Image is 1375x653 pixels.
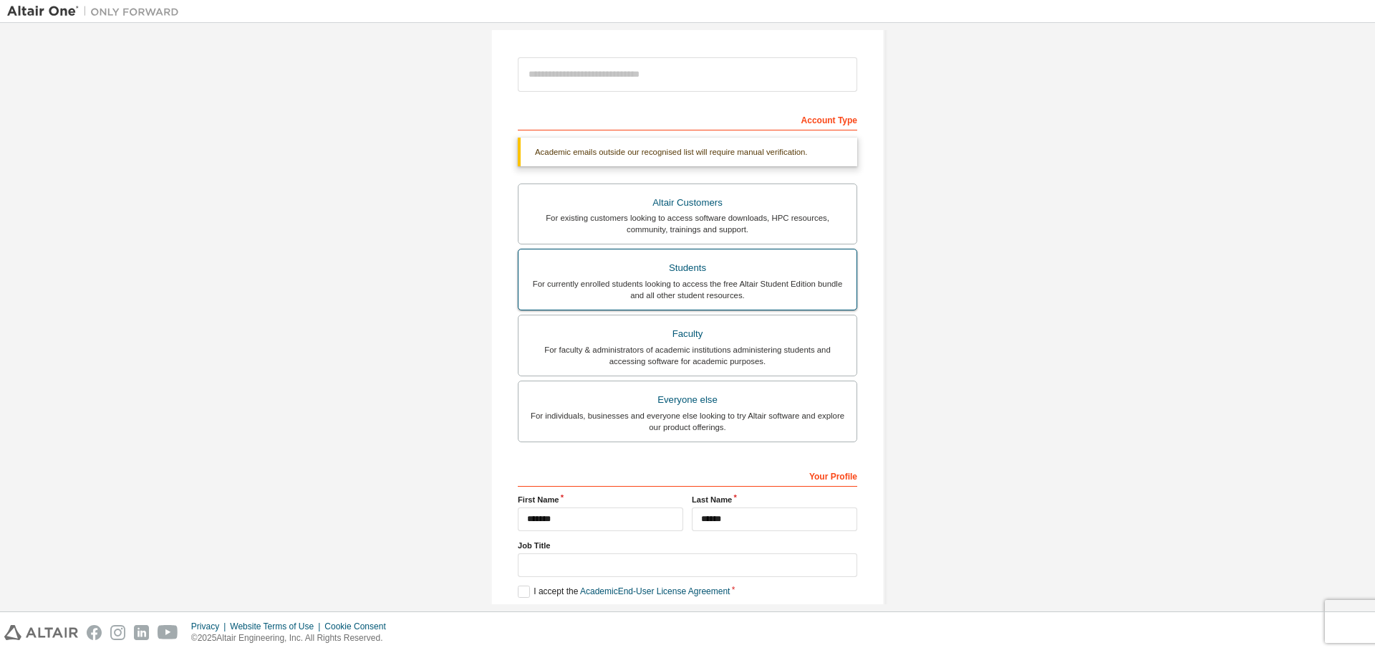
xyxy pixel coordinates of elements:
p: © 2025 Altair Engineering, Inc. All Rights Reserved. [191,632,395,644]
div: Academic emails outside our recognised list will require manual verification. [518,138,857,166]
label: I accept the [518,586,730,598]
div: Faculty [527,324,848,344]
div: For existing customers looking to access software downloads, HPC resources, community, trainings ... [527,212,848,235]
label: Job Title [518,540,857,551]
div: Cookie Consent [324,621,394,632]
div: For faculty & administrators of academic institutions administering students and accessing softwa... [527,344,848,367]
div: Everyone else [527,390,848,410]
div: Altair Customers [527,193,848,213]
img: Altair One [7,4,186,19]
img: linkedin.svg [134,625,149,640]
div: Privacy [191,621,230,632]
label: Last Name [692,494,857,505]
div: Your Profile [518,464,857,487]
div: For individuals, businesses and everyone else looking to try Altair software and explore our prod... [527,410,848,433]
img: altair_logo.svg [4,625,78,640]
div: For currently enrolled students looking to access the free Altair Student Edition bundle and all ... [527,278,848,301]
div: Account Type [518,108,857,130]
img: instagram.svg [110,625,125,640]
div: Website Terms of Use [230,621,324,632]
label: First Name [518,494,683,505]
img: youtube.svg [158,625,178,640]
div: Students [527,258,848,278]
img: facebook.svg [87,625,102,640]
a: Academic End-User License Agreement [580,586,730,596]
